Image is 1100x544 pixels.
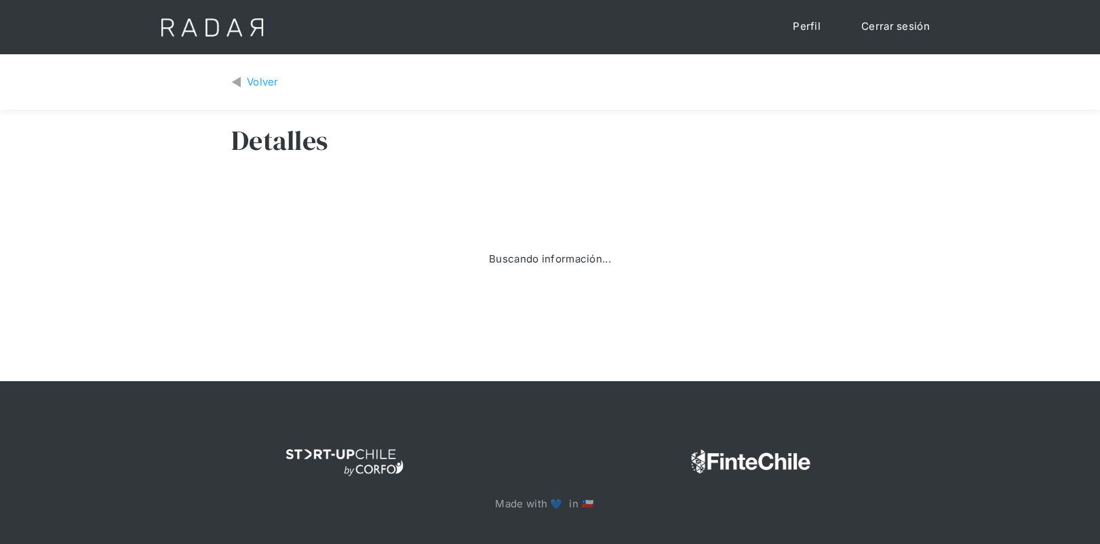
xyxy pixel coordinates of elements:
[231,75,279,90] a: Volver
[231,123,328,157] h3: Detalles
[848,14,943,40] a: Cerrar sesión
[489,252,611,267] div: Buscando información...
[779,14,834,40] a: Perfil
[495,497,604,512] p: Made with 💙 in 🇨🇱
[247,75,279,90] div: Volver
